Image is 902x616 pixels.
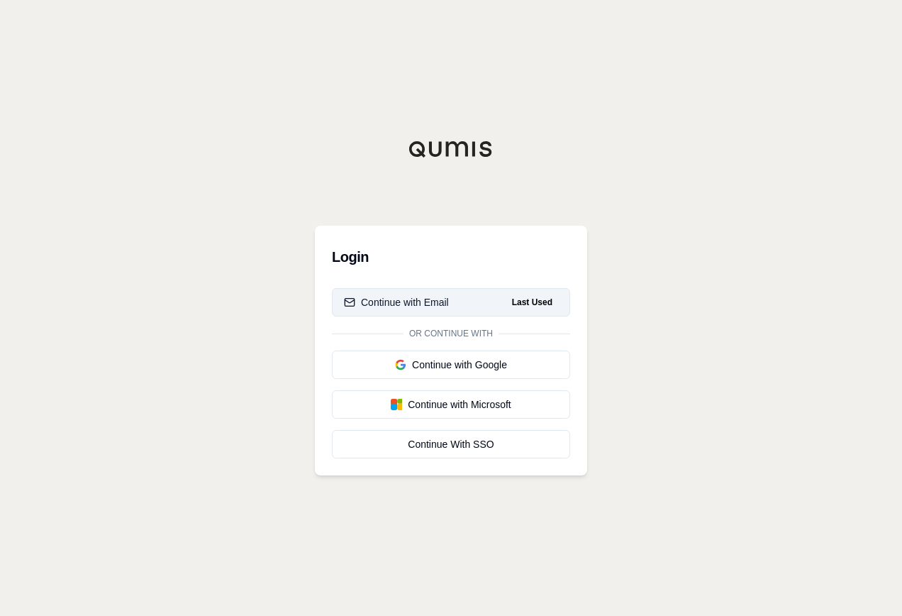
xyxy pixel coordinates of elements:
[332,430,570,458] a: Continue With SSO
[403,328,499,339] span: Or continue with
[344,437,558,451] div: Continue With SSO
[344,397,558,412] div: Continue with Microsoft
[506,294,558,311] span: Last Used
[344,358,558,372] div: Continue with Google
[332,351,570,379] button: Continue with Google
[332,243,570,271] h3: Login
[332,390,570,419] button: Continue with Microsoft
[332,288,570,317] button: Continue with EmailLast Used
[408,141,494,158] img: Qumis
[344,295,449,309] div: Continue with Email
